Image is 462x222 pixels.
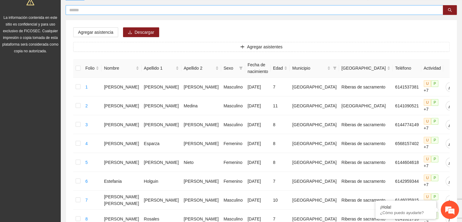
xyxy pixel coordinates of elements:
td: Riberas de sacramento [339,134,393,153]
span: edit [446,160,455,165]
div: ¡Hola! [380,205,432,210]
span: filter [238,64,244,73]
a: 5 [85,160,88,165]
button: edit [446,139,455,148]
td: Femenino [221,172,245,191]
span: edit [446,85,455,89]
span: La información contenida en este sitio es confidencial y para uso exclusivo de FICOSEC. Cualquier... [2,16,59,53]
td: [DATE] [245,115,271,134]
span: P [431,137,438,144]
span: download [128,30,132,35]
td: [DATE] [245,191,271,210]
td: 8 [271,134,290,153]
td: +7 [421,172,443,191]
td: [PERSON_NAME] [181,172,221,191]
span: filter [332,64,338,73]
td: [GEOGRAPHIC_DATA] [290,96,339,115]
span: U [424,99,431,106]
td: Femenino [221,153,245,172]
td: Nieto [181,153,221,172]
td: [GEOGRAPHIC_DATA] [290,153,339,172]
th: Folio [83,59,101,78]
td: 7 [271,172,290,191]
button: search [443,5,457,15]
span: edit [446,103,455,108]
td: 8 [271,115,290,134]
td: Riberas de sacramento [339,153,393,172]
th: Apellido 2 [181,59,221,78]
td: +7 [421,134,443,153]
span: U [424,80,431,87]
td: [PERSON_NAME] [181,78,221,96]
td: +7 [421,153,443,172]
span: U [424,118,431,125]
td: [PERSON_NAME] [101,115,141,134]
a: 1 [85,85,88,89]
span: Apellido 2 [184,65,214,71]
td: [PERSON_NAME] [101,153,141,172]
td: [PERSON_NAME] [142,96,181,115]
td: [PERSON_NAME] [101,78,141,96]
td: [PERSON_NAME] [PERSON_NAME] [101,191,141,210]
td: Masculino [221,191,245,210]
td: [PERSON_NAME] [101,96,141,115]
td: Riberas de sacramento [339,78,393,96]
td: 7 [271,78,290,96]
p: ¿Cómo puedo ayudarte? [380,210,432,215]
span: edit [446,198,455,203]
button: edit [446,195,455,205]
span: Sexo [224,65,237,71]
td: [PERSON_NAME] [142,115,181,134]
td: Estefania [101,172,141,191]
span: edit [446,141,455,146]
span: Folio [85,65,94,71]
th: Nombre [101,59,141,78]
td: Esparza [142,134,181,153]
td: +7 [421,191,443,210]
span: Agregar asistencia [78,29,113,36]
td: Riberas de sacramento [339,172,393,191]
button: Agregar asistencia [73,27,118,37]
td: Riberas de sacramento [339,191,393,210]
td: Femenino [221,134,245,153]
td: +7 [421,96,443,115]
th: Edad [271,59,290,78]
td: 6142959344 [393,172,421,191]
td: [PERSON_NAME] [142,191,181,210]
td: Holguin [142,172,181,191]
span: P [431,99,438,106]
td: [GEOGRAPHIC_DATA] [290,134,339,153]
button: edit [446,120,455,130]
td: 11 [271,96,290,115]
button: plusAgregar asistentes [73,42,450,52]
a: 4 [85,141,88,146]
span: edit [446,122,455,127]
td: 10 [271,191,290,210]
span: P [431,156,438,162]
td: 8 [271,153,290,172]
td: 6568157402 [393,134,421,153]
th: Teléfono [393,59,421,78]
td: Masculino [221,78,245,96]
span: P [431,118,438,125]
a: 8 [85,217,88,221]
span: [GEOGRAPHIC_DATA] [341,65,386,71]
td: [GEOGRAPHIC_DATA] [339,96,393,115]
td: [PERSON_NAME] [142,78,181,96]
td: [PERSON_NAME] [181,134,221,153]
a: 2 [85,103,88,108]
td: [DATE] [245,134,271,153]
div: Chatee con nosotros ahora [32,31,102,39]
th: Municipio [290,59,339,78]
td: [GEOGRAPHIC_DATA] [290,172,339,191]
a: 7 [85,198,88,203]
td: [GEOGRAPHIC_DATA] [290,191,339,210]
button: edit [446,158,455,167]
textarea: Escriba su mensaje y pulse “Intro” [3,153,116,175]
td: +7 [421,115,443,134]
td: +7 [421,78,443,96]
td: 6144604618 [393,153,421,172]
span: Edad [273,65,283,71]
span: plus [240,45,245,50]
span: Municipio [292,65,326,71]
